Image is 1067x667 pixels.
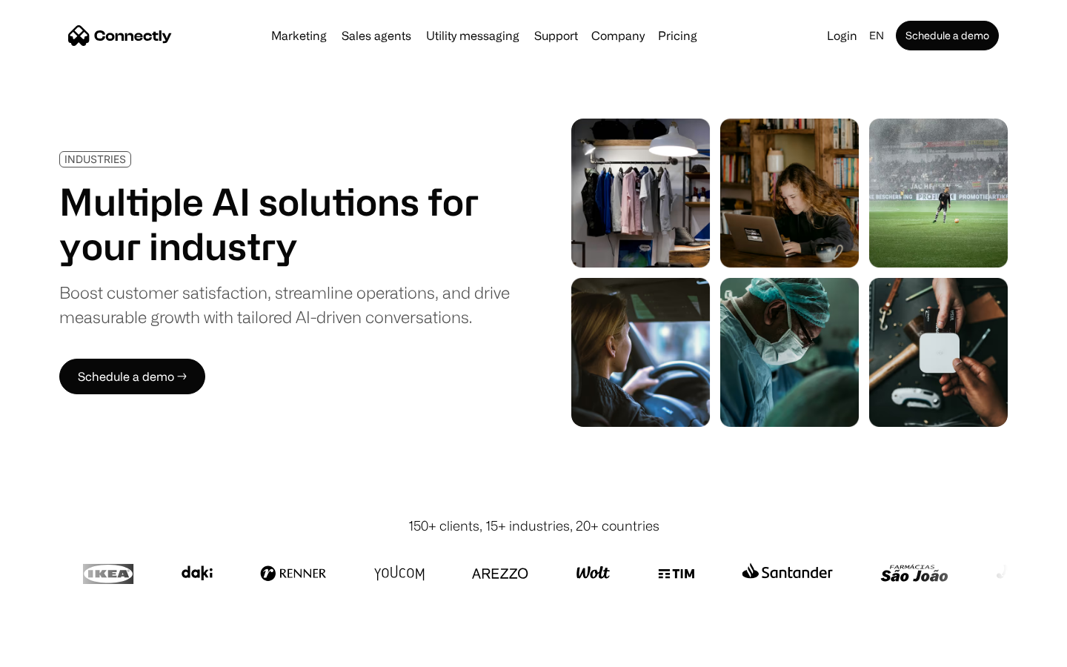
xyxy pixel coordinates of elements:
ul: Language list [30,641,89,662]
a: Sales agents [336,30,417,42]
div: INDUSTRIES [64,153,126,165]
aside: Language selected: English [15,640,89,662]
div: Company [591,25,645,46]
h1: Multiple AI solutions for your industry [59,179,510,268]
a: Support [528,30,584,42]
a: Utility messaging [420,30,525,42]
div: Boost customer satisfaction, streamline operations, and drive measurable growth with tailored AI-... [59,280,510,329]
a: Schedule a demo [896,21,999,50]
a: Pricing [652,30,703,42]
a: Schedule a demo → [59,359,205,394]
div: en [869,25,884,46]
a: Login [821,25,863,46]
a: Marketing [265,30,333,42]
div: 150+ clients, 15+ industries, 20+ countries [408,516,659,536]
